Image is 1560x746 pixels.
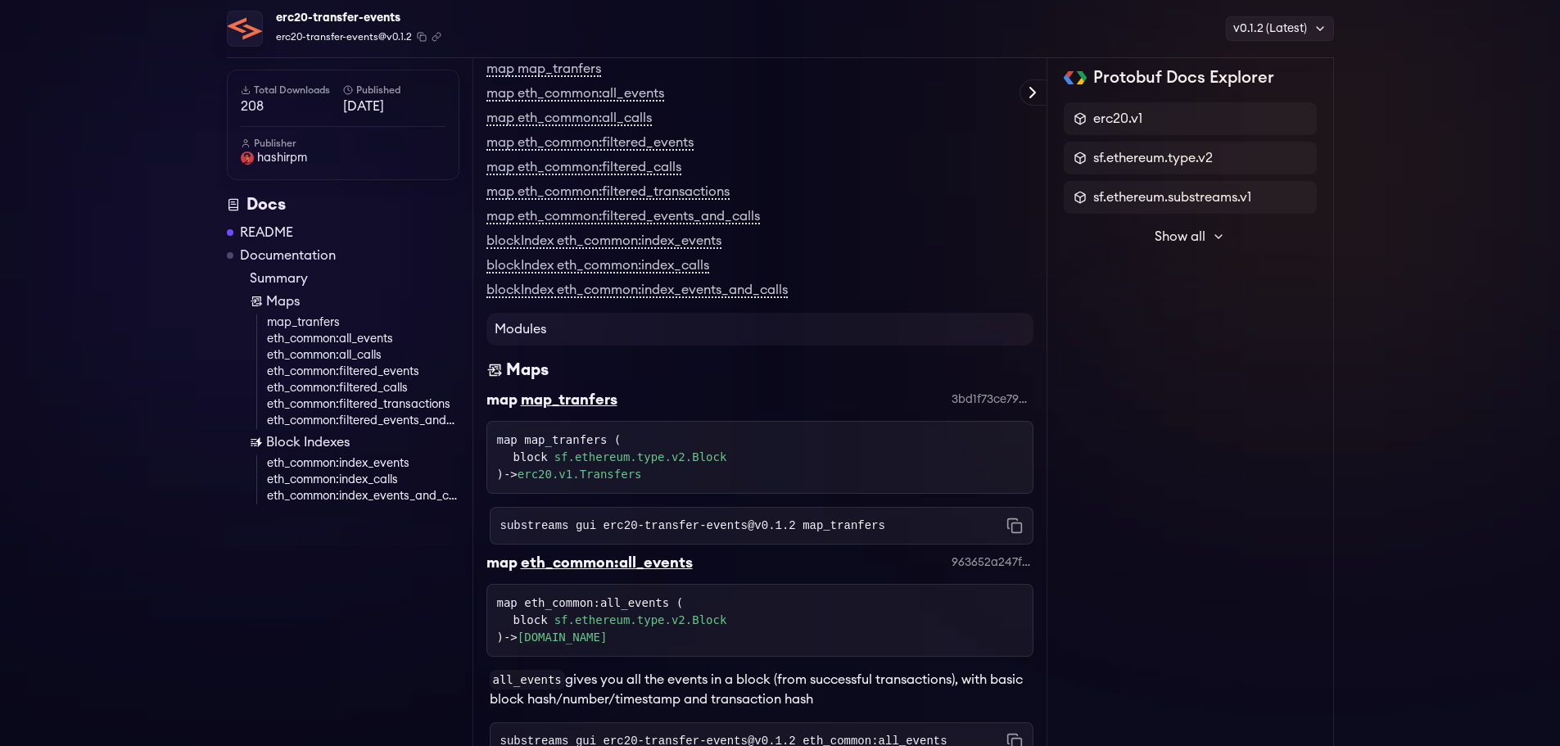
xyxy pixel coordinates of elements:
a: blockIndex eth_common:index_events_and_calls [486,283,788,298]
a: map_tranfers [267,314,459,331]
a: sf.ethereum.type.v2.Block [554,449,727,466]
a: Summary [250,269,459,288]
h6: Publisher [241,137,445,150]
span: -> [504,468,642,481]
h4: Modules [486,313,1033,346]
h6: Total Downloads [241,84,343,97]
div: erc20-transfer-events [276,7,441,29]
code: substreams gui erc20-transfer-events@v0.1.2 map_tranfers [500,518,885,534]
div: map map_tranfers ( ) [497,432,1023,483]
button: Copy package name and version [417,32,427,42]
span: erc20.v1 [1093,109,1142,129]
a: map eth_common:filtered_events_and_calls [486,210,760,224]
span: sf.ethereum.substreams.v1 [1093,188,1251,207]
a: sf.ethereum.type.v2.Block [554,612,727,629]
a: map eth_common:all_calls [486,111,652,126]
a: map map_tranfers [486,62,601,77]
a: README [240,223,293,242]
button: Show all [1064,220,1317,253]
div: map eth_common:all_events ( ) [497,595,1023,646]
a: blockIndex eth_common:index_events [486,234,721,249]
img: Protobuf [1064,71,1087,84]
img: Maps icon [486,359,503,382]
span: 208 [241,97,343,116]
p: gives you all the events in a block (from successful transactions), with basic block hash/number/... [490,670,1033,709]
a: erc20.v1.Transfers [518,468,642,481]
a: map eth_common:filtered_events [486,136,694,151]
a: [DOMAIN_NAME] [518,631,608,644]
div: map_tranfers [521,388,617,411]
a: eth_common:filtered_events [267,364,459,380]
a: Maps [250,292,459,311]
button: Copy .spkg link to clipboard [432,32,441,42]
a: eth_common:index_calls [267,472,459,488]
div: 3bd1f73ce79bee775723a423892fe8ea75339eb3 [952,391,1033,408]
img: Package Logo [228,11,262,46]
div: map [486,388,518,411]
img: Map icon [250,295,263,308]
span: [DATE] [343,97,445,116]
a: eth_common:all_events [267,331,459,347]
a: eth_common:filtered_transactions [267,396,459,413]
span: Show all [1155,227,1205,246]
h6: Published [343,84,445,97]
span: hashirpm [257,150,307,166]
a: Documentation [240,246,336,265]
button: Copy command to clipboard [1006,518,1023,534]
span: sf.ethereum.type.v2 [1093,148,1213,168]
span: -> [504,631,607,644]
a: hashirpm [241,150,445,166]
div: Docs [227,193,459,216]
img: User Avatar [241,151,254,165]
div: block [513,449,1023,466]
a: map eth_common:all_events [486,87,664,102]
a: eth_common:filtered_calls [267,380,459,396]
a: map eth_common:filtered_transactions [486,185,730,200]
a: eth_common:filtered_events_and_calls [267,413,459,429]
a: eth_common:index_events_and_calls [267,488,459,504]
div: v0.1.2 (Latest) [1226,16,1334,41]
a: Block Indexes [250,432,459,452]
a: eth_common:all_calls [267,347,459,364]
div: eth_common:all_events [521,551,693,574]
div: 963652a247fd23d0823dde62d21ae54c783b6073 [952,554,1033,571]
a: blockIndex eth_common:index_calls [486,259,709,274]
span: erc20-transfer-events@v0.1.2 [276,29,412,44]
h2: Protobuf Docs Explorer [1093,66,1274,89]
img: Block Index icon [250,436,263,449]
div: block [513,612,1023,629]
a: map eth_common:filtered_calls [486,161,681,175]
a: eth_common:index_events [267,455,459,472]
code: all_events [490,670,565,689]
div: Maps [506,359,549,382]
div: map [486,551,518,574]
